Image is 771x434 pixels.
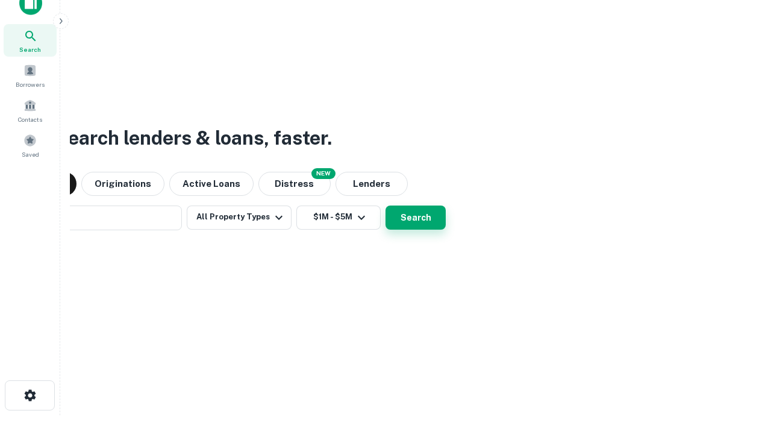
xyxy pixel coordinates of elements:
[187,206,292,230] button: All Property Types
[258,172,331,196] button: Search distressed loans with lien and other non-mortgage details.
[55,124,332,153] h3: Search lenders & loans, faster.
[385,206,446,230] button: Search
[311,168,336,179] div: NEW
[19,45,41,54] span: Search
[4,59,57,92] a: Borrowers
[336,172,408,196] button: Lenders
[296,206,381,230] button: $1M - $5M
[711,338,771,395] iframe: Chat Widget
[18,115,42,124] span: Contacts
[4,129,57,162] a: Saved
[22,149,39,159] span: Saved
[16,80,45,89] span: Borrowers
[169,172,254,196] button: Active Loans
[81,172,164,196] button: Originations
[4,94,57,127] a: Contacts
[4,24,57,57] a: Search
